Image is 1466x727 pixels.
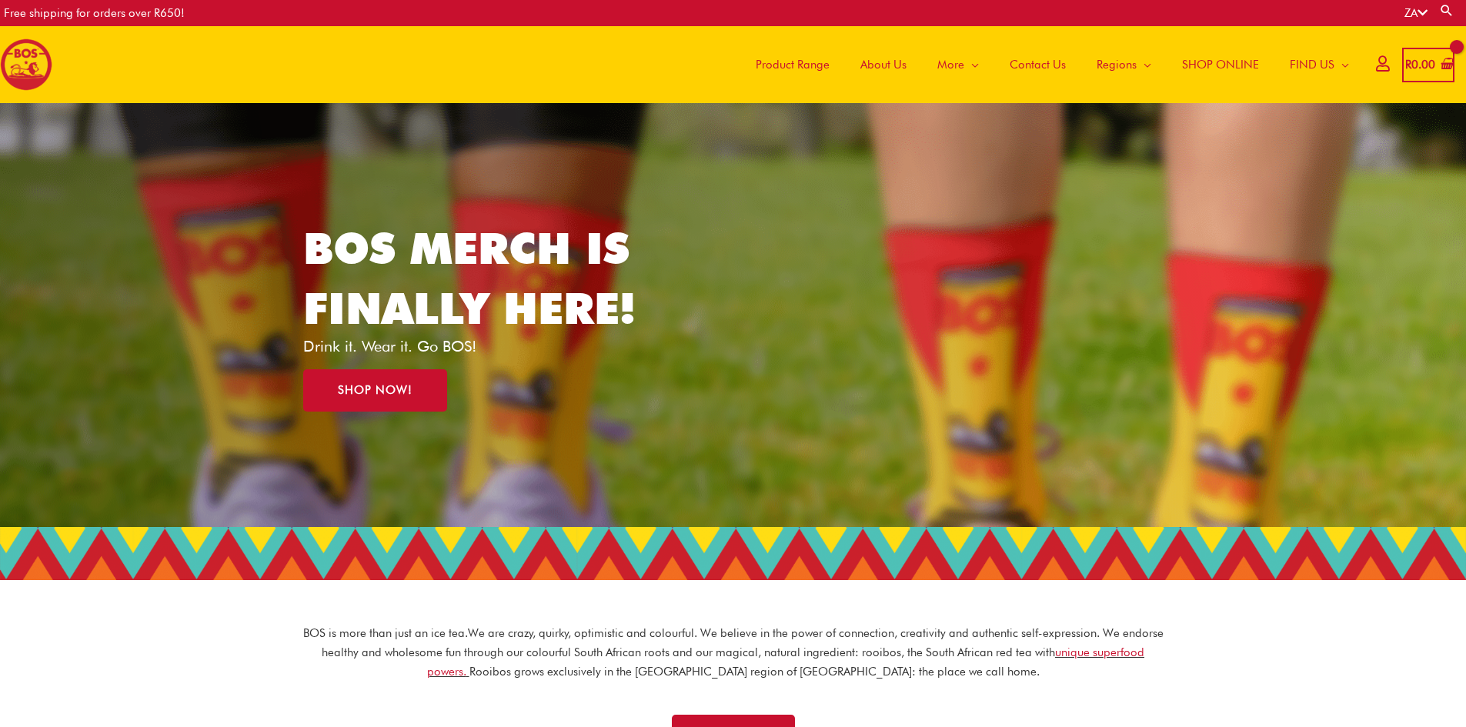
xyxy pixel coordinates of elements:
span: Regions [1097,42,1137,88]
a: Search button [1439,3,1454,18]
a: ZA [1404,6,1428,20]
span: Contact Us [1010,42,1066,88]
span: R [1405,58,1411,72]
span: SHOP NOW! [338,385,412,396]
a: Contact Us [994,26,1081,103]
a: Product Range [740,26,845,103]
a: unique superfood powers. [427,645,1145,679]
span: SHOP ONLINE [1182,42,1259,88]
span: Product Range [756,42,830,88]
p: Drink it. Wear it. Go BOS! [303,338,659,354]
a: More [922,26,994,103]
span: More [937,42,964,88]
span: About Us [860,42,907,88]
a: Regions [1081,26,1167,103]
a: BOS MERCH IS FINALLY HERE! [303,222,636,334]
a: SHOP NOW! [303,369,447,412]
p: BOS is more than just an ice tea. We are crazy, quirky, optimistic and colourful. We believe in t... [302,624,1164,681]
bdi: 0.00 [1405,58,1435,72]
a: View Shopping Cart, empty [1402,48,1454,82]
a: About Us [845,26,922,103]
span: FIND US [1290,42,1334,88]
nav: Site Navigation [729,26,1364,103]
a: SHOP ONLINE [1167,26,1274,103]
